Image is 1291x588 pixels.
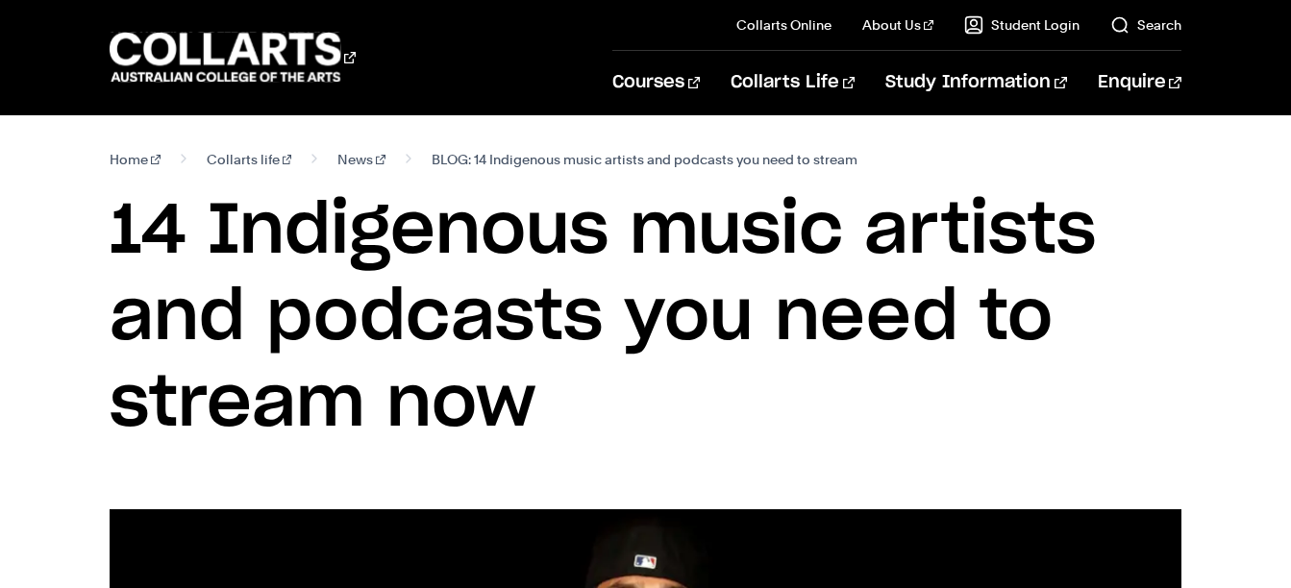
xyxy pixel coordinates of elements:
[736,15,832,35] a: Collarts Online
[432,146,857,173] span: BLOG: 14 Indigenous music artists and podcasts you need to stream
[110,30,356,85] div: Go to homepage
[964,15,1080,35] a: Student Login
[110,188,1181,448] h1: 14 Indigenous music artists and podcasts you need to stream now
[862,15,933,35] a: About Us
[731,51,855,114] a: Collarts Life
[337,146,385,173] a: News
[207,146,292,173] a: Collarts life
[110,146,161,173] a: Home
[885,51,1066,114] a: Study Information
[1098,51,1181,114] a: Enquire
[612,51,700,114] a: Courses
[1110,15,1181,35] a: Search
